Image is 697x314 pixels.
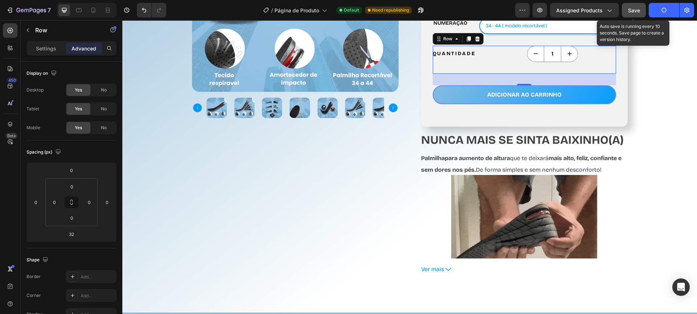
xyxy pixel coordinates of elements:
[27,292,41,299] div: Corner
[35,26,97,34] p: Row
[81,293,115,299] div: Add...
[3,3,54,17] button: 7
[421,26,439,41] input: quantity
[388,134,426,141] span: que te deixará
[122,20,697,314] iframe: Design area
[344,7,359,13] span: Default
[271,7,273,14] span: /
[622,3,646,17] button: Save
[101,125,107,131] span: No
[101,106,107,112] span: No
[27,273,41,280] div: Border
[439,26,455,41] button: increment
[274,7,319,14] span: Página de Produto
[72,45,96,52] p: Advanced
[27,69,58,78] div: Display on
[7,77,17,83] div: 450
[628,7,640,13] span: Save
[310,65,494,84] button: ADICIONAR AO CARRINHO
[75,125,82,131] span: Yes
[299,244,322,254] span: Ver mais
[101,87,107,93] span: No
[556,7,603,14] span: Assigned Products
[27,255,50,265] div: Shape
[27,125,40,131] div: Mobile
[266,83,275,92] button: Carousel Next Arrow
[137,3,166,17] div: Undo/Redo
[322,134,388,141] span: para aumento de altura
[30,197,41,208] input: 0
[372,7,409,13] span: Need republishing
[299,244,505,254] button: Ver mais
[5,133,17,139] div: Beta
[64,229,79,240] input: 2xl
[405,26,421,41] button: decrement
[75,106,82,112] span: Yes
[75,87,82,93] span: Yes
[299,113,501,127] span: NUNCA MAIS SE SINTA BAIXINHO(A)
[365,70,439,79] div: ADICIONAR AO CARRINHO
[102,197,113,208] input: 0
[65,181,79,192] input: 0px
[354,146,479,153] span: De forma simples e sem nenhum desconforto!
[672,278,690,296] div: Open Intercom Messenger
[27,106,39,112] div: Tablet
[310,30,354,37] p: QUANTIDADE
[299,134,499,153] span: mais alto, feliz, confiante e sem dores nos pés.
[299,134,322,141] span: Palmilha
[27,87,44,93] div: Desktop
[65,212,79,223] input: 0px
[81,274,115,280] div: Add...
[64,165,79,176] input: 0
[48,6,51,15] p: 7
[319,15,331,22] div: Row
[49,197,60,208] input: 0px
[84,197,95,208] input: 0px
[27,147,62,157] div: Spacing (px)
[310,25,362,41] button: <p>QUANTIDADE</p>
[36,45,56,52] p: Settings
[550,3,619,17] button: Assigned Products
